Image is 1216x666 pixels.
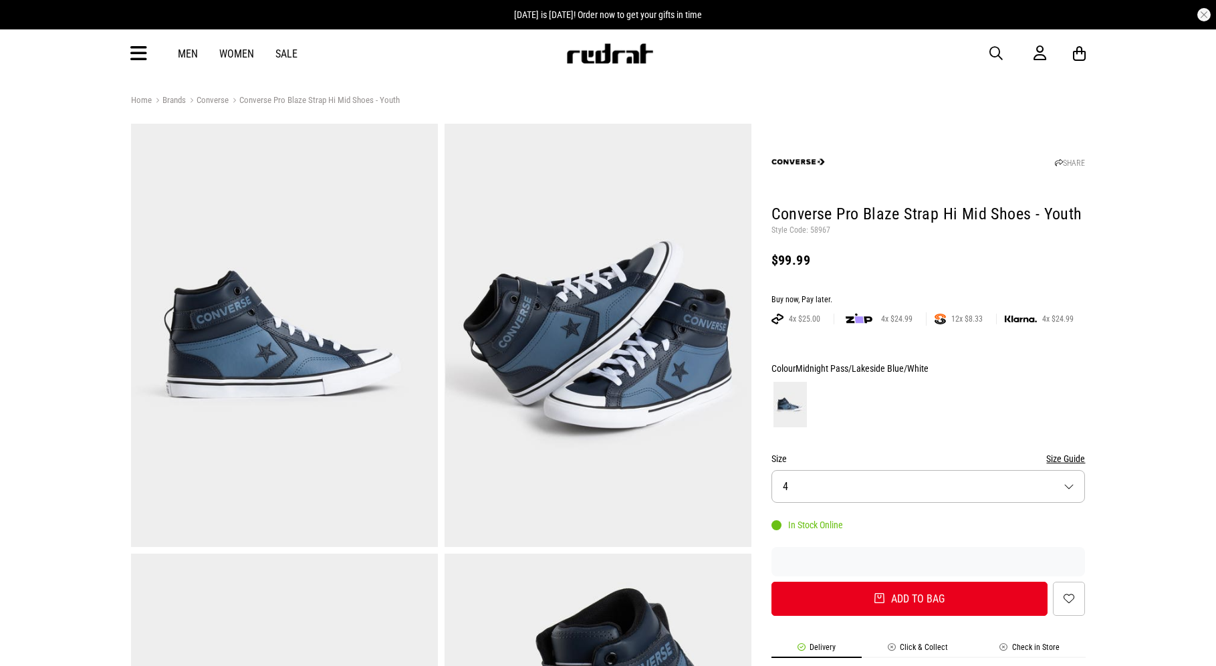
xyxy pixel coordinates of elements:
[862,643,974,658] li: Click & Collect
[946,314,988,324] span: 12x $8.33
[131,124,438,547] img: Converse Pro Blaze Strap Hi Mid Shoes - Youth in Blue
[566,43,654,64] img: Redrat logo
[186,95,229,108] a: Converse
[771,555,1086,568] iframe: Customer reviews powered by Trustpilot
[773,382,807,427] img: Midnight Pass/Lakeside Blue/White
[275,47,297,60] a: Sale
[771,643,862,658] li: Delivery
[846,312,872,326] img: zip
[445,124,751,547] img: Converse Pro Blaze Strap Hi Mid Shoes - Youth in Blue
[1005,316,1037,323] img: KLARNA
[876,314,918,324] span: 4x $24.99
[131,95,152,105] a: Home
[935,314,946,324] img: SPLITPAY
[219,47,254,60] a: Women
[771,314,783,324] img: AFTERPAY
[771,360,1086,376] div: Colour
[178,47,198,60] a: Men
[796,363,929,374] span: Midnight Pass/Lakeside Blue/White
[771,295,1086,306] div: Buy now, Pay later.
[783,314,826,324] span: 4x $25.00
[771,520,843,530] div: In Stock Online
[771,470,1086,503] button: 4
[771,135,825,189] img: Converse
[1037,314,1079,324] span: 4x $24.99
[771,225,1086,236] p: Style Code: 58967
[771,582,1048,616] button: Add to bag
[514,9,702,20] span: [DATE] is [DATE]! Order now to get your gifts in time
[771,451,1086,467] div: Size
[783,480,788,493] span: 4
[771,252,1086,268] div: $99.99
[152,95,186,108] a: Brands
[974,643,1086,658] li: Check in Store
[771,204,1086,225] h1: Converse Pro Blaze Strap Hi Mid Shoes - Youth
[1046,451,1085,467] button: Size Guide
[1055,158,1085,168] a: SHARE
[229,95,400,108] a: Converse Pro Blaze Strap Hi Mid Shoes - Youth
